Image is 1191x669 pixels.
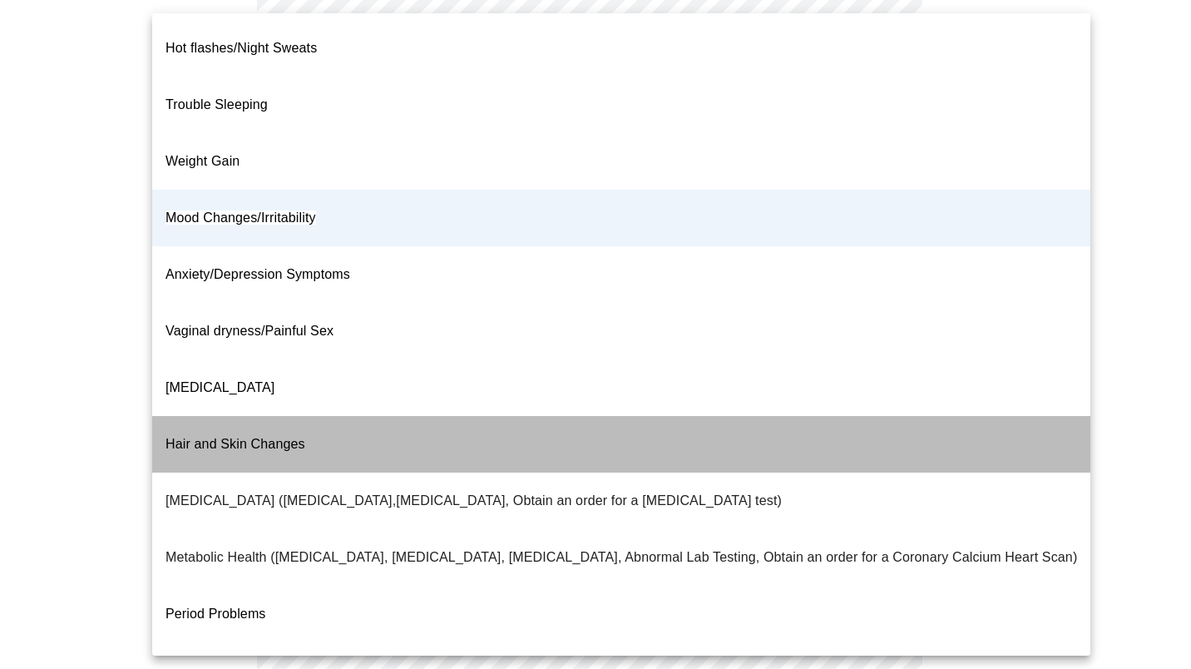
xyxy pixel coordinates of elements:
span: Anxiety/Depression Symptoms [166,267,350,281]
span: Trouble Sleeping [166,97,268,111]
p: Metabolic Health ([MEDICAL_DATA], [MEDICAL_DATA], [MEDICAL_DATA], Abnormal Lab Testing, Obtain an... [166,548,1077,567]
span: Weight Gain [166,154,240,168]
p: [MEDICAL_DATA] ([MEDICAL_DATA],[MEDICAL_DATA], Obtain an order for a [MEDICAL_DATA] test) [166,491,782,511]
span: Hair and Skin Changes [166,437,305,451]
span: Vaginal dryness/Painful Sex [166,324,334,338]
span: Mood Changes/Irritability [166,211,316,225]
span: Hot flashes/Night Sweats [166,41,317,55]
span: Period Problems [166,607,266,621]
span: [MEDICAL_DATA] [166,380,274,394]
